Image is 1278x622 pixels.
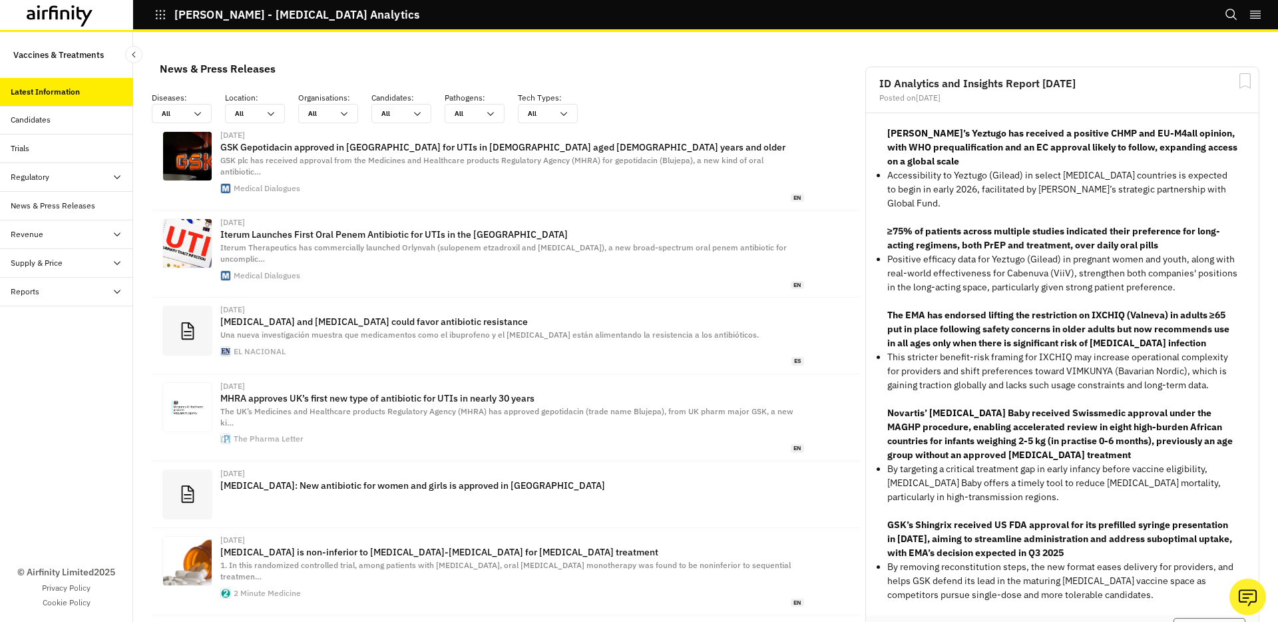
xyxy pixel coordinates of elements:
p: Positive efficacy data for Yeztugo (Gilead) in pregnant women and youth, along with real-world ef... [887,252,1237,294]
a: [DATE][MEDICAL_DATA]: New antibiotic for women and girls is approved in [GEOGRAPHIC_DATA] [152,462,860,528]
img: elnacional-logo-stacked-512x512-1-1.png [221,347,230,356]
p: Vaccines & Treatments [13,43,104,67]
span: 1. In this randomized controlled trial, among patients with [MEDICAL_DATA], oral [MEDICAL_DATA] m... [220,560,791,581]
span: en [791,599,804,607]
div: [DATE] [220,536,804,544]
p: Tech Types : [518,92,591,104]
strong: ≥75% of patients across multiple studies indicated their preference for long-acting regimens, bot... [887,225,1220,251]
img: favicon.ico [221,271,230,280]
strong: The EMA has endorsed lifting the restriction on IXCHIQ (Valneva) in adults ≥65 put in place follo... [887,309,1229,349]
img: cropped-Favicon-Logo-big-e1434924846398-300x300.png [221,589,230,598]
a: [DATE][MEDICAL_DATA] is non-inferior to [MEDICAL_DATA]-[MEDICAL_DATA] for [MEDICAL_DATA] treatmen... [152,528,860,615]
button: Search [1225,3,1238,26]
p: [MEDICAL_DATA] and [MEDICAL_DATA] could favor antibiotic resistance [220,316,804,327]
div: News & Press Releases [160,59,276,79]
a: [DATE]Iterum Launches First Oral Penem Antibiotic for UTIs in the [GEOGRAPHIC_DATA]Iterum Therape... [152,210,860,298]
img: 298342-untitled-design-2025-08-21t114937373.jpg [163,219,212,268]
span: The UK’s Medicines and Healthcare products Regulatory Agency (MHRA) has approved gepotidacin (tra... [220,406,793,428]
p: Pathogens : [445,92,518,104]
a: [DATE][MEDICAL_DATA] and [MEDICAL_DATA] could favor antibiotic resistanceUna nueva investigación ... [152,298,860,374]
div: [DATE] [220,218,804,226]
img: tablets_PD_edited.jpg [163,537,212,585]
a: [DATE]GSK Gepotidacin approved in [GEOGRAPHIC_DATA] for UTIs in [DEMOGRAPHIC_DATA] aged [DEMOGRAP... [152,123,860,210]
div: [DATE] [220,382,804,390]
div: The Pharma Letter [234,435,304,443]
p: Organisations : [298,92,371,104]
p: Diseases : [152,92,225,104]
p: [PERSON_NAME] - [MEDICAL_DATA] Analytics [174,9,419,21]
div: Posted on [DATE] [879,94,1245,102]
img: 295590-gsk-50.jpg [163,132,212,180]
strong: [PERSON_NAME]’s Yeztugo has received a positive CHMP and EU-M4all opinion, with WHO prequalificat... [887,127,1237,167]
span: en [791,281,804,290]
p: Location : [225,92,298,104]
p: Iterum Launches First Oral Penem Antibiotic for UTIs in the [GEOGRAPHIC_DATA] [220,229,804,240]
p: Accessibility to Yeztugo (Gilead) in select [MEDICAL_DATA] countries is expected to begin in earl... [887,168,1237,210]
img: favicon.ico [221,184,230,193]
div: Reports [11,286,39,298]
div: News & Press Releases [11,200,95,212]
div: Candidates [11,114,51,126]
button: Ask our analysts [1229,579,1266,615]
div: EL NACIONAL [234,348,286,356]
p: © Airfinity Limited 2025 [17,565,115,579]
button: Close Sidebar [125,46,142,63]
span: Una nueva investigación muestra que medicamentos como el ibuprofeno y el [MEDICAL_DATA] están ali... [220,330,759,340]
p: This stricter benefit-risk framing for IXCHIQ may increase operational complexity for providers a... [887,350,1237,392]
span: es [791,357,804,366]
div: Medical Dialogues [234,184,300,192]
p: By removing reconstitution steps, the new format eases delivery for providers, and helps GSK defe... [887,560,1237,602]
strong: Novartis’ [MEDICAL_DATA] Baby received Swissmedic approval under the MAGHP procedure, enabling ac... [887,407,1233,461]
div: 2 Minute Medicine [234,589,301,597]
span: en [791,444,804,453]
strong: GSK’s Shingrix received US FDA approval for its prefilled syringe presentation in [DATE], aiming ... [887,519,1232,559]
span: GSK plc has received approval from the Medicines and Healthcare products Regulatory Agency (MHRA)... [220,155,763,176]
p: [MEDICAL_DATA] is non-inferior to [MEDICAL_DATA]-[MEDICAL_DATA] for [MEDICAL_DATA] treatment [220,547,804,557]
img: d5bd9a50-7536-11ed-a3fb-c3ecfd4d7d74-mhra_large.png [163,383,212,432]
div: Regulatory [11,171,49,183]
div: Supply & Price [11,257,63,269]
h2: ID Analytics and Insights Report [DATE] [879,78,1245,89]
span: en [791,194,804,202]
div: [DATE] [220,306,804,314]
div: [DATE] [220,469,804,477]
button: [PERSON_NAME] - [MEDICAL_DATA] Analytics [154,3,419,26]
img: faviconV2 [221,434,230,444]
a: Cookie Policy [43,597,91,609]
div: [DATE] [220,131,804,139]
a: [DATE]MHRA approves UK’s first new type of antibiotic for UTIs in nearly 30 yearsThe UK’s Medicin... [152,374,860,462]
div: Revenue [11,228,43,240]
span: Iterum Therapeutics has commercially launched Orlynvah (sulopenem etzadroxil and [MEDICAL_DATA]),... [220,242,787,264]
p: GSK Gepotidacin approved in [GEOGRAPHIC_DATA] for UTIs in [DEMOGRAPHIC_DATA] aged [DEMOGRAPHIC_DA... [220,142,804,153]
div: Latest Information [11,86,80,98]
p: Candidates : [371,92,445,104]
div: Trials [11,143,29,155]
p: MHRA approves UK’s first new type of antibiotic for UTIs in nearly 30 years [220,393,804,404]
p: [MEDICAL_DATA]: New antibiotic for women and girls is approved in [GEOGRAPHIC_DATA] [220,480,804,491]
a: Privacy Policy [42,582,91,594]
div: Medical Dialogues [234,272,300,280]
p: By targeting a critical treatment gap in early infancy before vaccine eligibility, [MEDICAL_DATA]... [887,462,1237,504]
svg: Bookmark Report [1237,73,1253,89]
